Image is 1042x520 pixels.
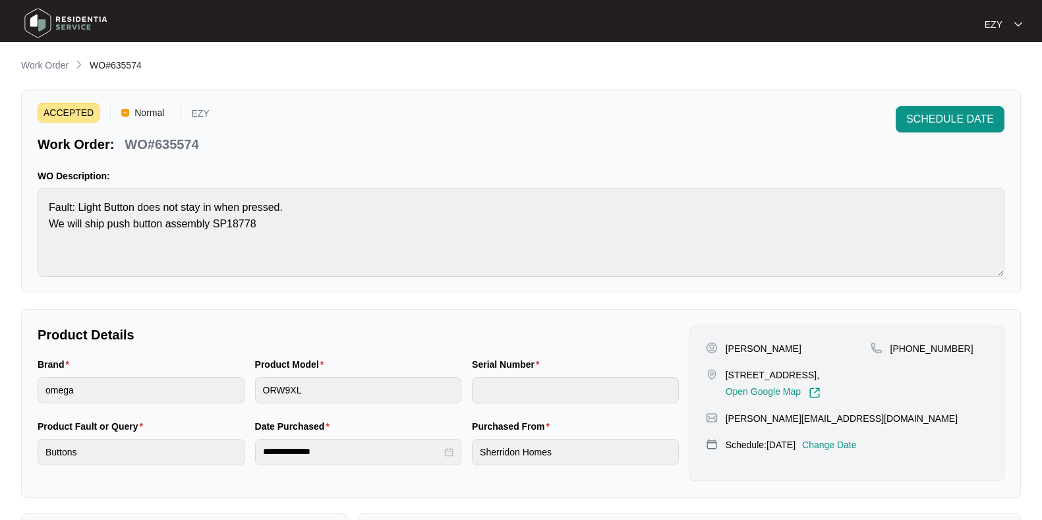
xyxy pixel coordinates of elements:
[121,109,129,117] img: Vercel Logo
[906,111,994,127] span: SCHEDULE DATE
[38,377,245,403] input: Brand
[985,18,1002,31] p: EZY
[472,420,555,433] label: Purchased From
[472,377,679,403] input: Serial Number
[125,135,198,154] p: WO#635574
[191,109,209,123] p: EZY
[255,420,335,433] label: Date Purchased
[129,103,169,123] span: Normal
[726,412,958,425] p: [PERSON_NAME][EMAIL_ADDRESS][DOMAIN_NAME]
[890,342,973,355] p: [PHONE_NUMBER]
[1014,21,1022,28] img: dropdown arrow
[21,59,69,72] p: Work Order
[802,438,857,451] p: Change Date
[706,368,718,380] img: map-pin
[871,342,883,354] img: map-pin
[74,59,84,70] img: chevron-right
[726,368,821,382] p: [STREET_ADDRESS],
[38,169,1004,183] p: WO Description:
[726,438,796,451] p: Schedule: [DATE]
[90,60,142,71] span: WO#635574
[20,3,112,43] img: residentia service logo
[38,420,148,433] label: Product Fault or Query
[38,135,114,154] p: Work Order:
[255,358,330,371] label: Product Model
[472,358,544,371] label: Serial Number
[18,59,71,73] a: Work Order
[726,387,821,399] a: Open Google Map
[38,326,679,344] p: Product Details
[726,342,801,355] p: [PERSON_NAME]
[38,188,1004,277] textarea: Fault: Light Button does not stay in when pressed. We will ship push button assembly SP18778
[38,439,245,465] input: Product Fault or Query
[706,342,718,354] img: user-pin
[263,445,442,459] input: Date Purchased
[896,106,1004,132] button: SCHEDULE DATE
[706,438,718,450] img: map-pin
[706,412,718,424] img: map-pin
[38,103,100,123] span: ACCEPTED
[255,377,462,403] input: Product Model
[809,387,821,399] img: Link-External
[38,358,74,371] label: Brand
[472,439,679,465] input: Purchased From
